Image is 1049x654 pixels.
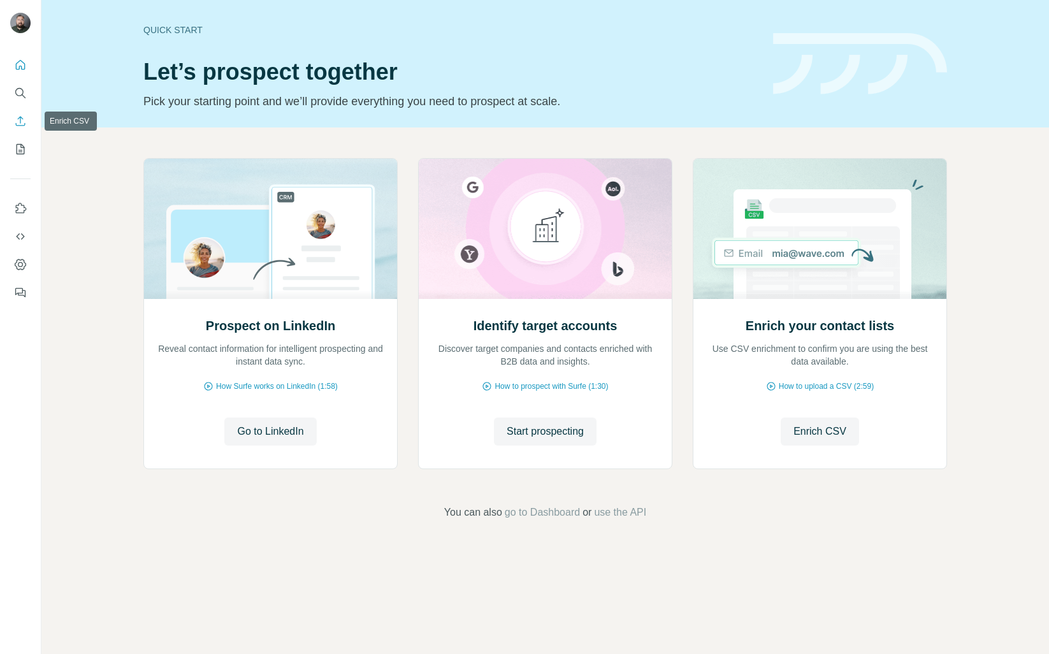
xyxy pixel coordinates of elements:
img: Prospect on LinkedIn [143,159,398,299]
span: How to upload a CSV (2:59) [779,381,874,392]
span: Enrich CSV [793,424,846,439]
button: Feedback [10,281,31,304]
button: use the API [594,505,646,520]
p: Pick your starting point and we’ll provide everything you need to prospect at scale. [143,92,758,110]
button: Enrich CSV [10,110,31,133]
p: Reveal contact information for intelligent prospecting and instant data sync. [157,342,384,368]
button: Dashboard [10,253,31,276]
img: Enrich your contact lists [693,159,947,299]
h2: Identify target accounts [474,317,618,335]
h2: Enrich your contact lists [746,317,894,335]
button: Quick start [10,54,31,76]
span: You can also [444,505,502,520]
h2: Prospect on LinkedIn [206,317,335,335]
button: Search [10,82,31,105]
img: Identify target accounts [418,159,672,299]
button: Use Surfe API [10,225,31,248]
button: Enrich CSV [781,418,859,446]
span: Start prospecting [507,424,584,439]
p: Discover target companies and contacts enriched with B2B data and insights. [431,342,659,368]
div: Quick start [143,24,758,36]
span: Go to LinkedIn [237,424,303,439]
h1: Let’s prospect together [143,59,758,85]
p: Use CSV enrichment to confirm you are using the best data available. [706,342,934,368]
button: Start prospecting [494,418,597,446]
img: Avatar [10,13,31,33]
img: banner [773,33,947,95]
span: or [582,505,591,520]
button: My lists [10,138,31,161]
button: Go to LinkedIn [224,418,316,446]
button: go to Dashboard [505,505,580,520]
span: How to prospect with Surfe (1:30) [495,381,608,392]
button: Use Surfe on LinkedIn [10,197,31,220]
span: How Surfe works on LinkedIn (1:58) [216,381,338,392]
